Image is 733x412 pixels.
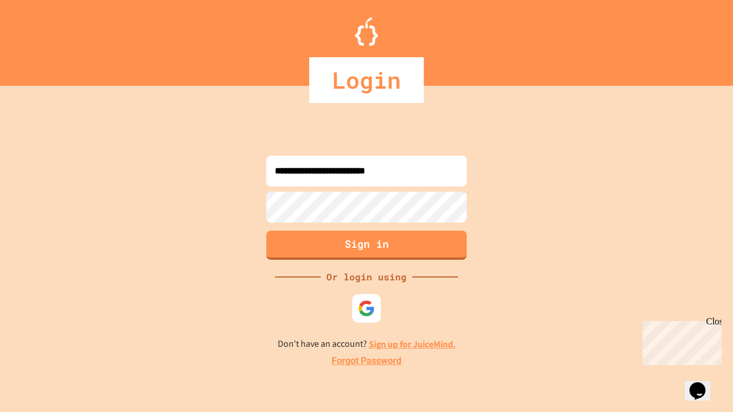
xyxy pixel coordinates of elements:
button: Sign in [266,231,467,260]
img: Logo.svg [355,17,378,46]
iframe: chat widget [685,366,722,401]
a: Sign up for JuiceMind. [369,338,456,350]
div: Chat with us now!Close [5,5,79,73]
img: google-icon.svg [358,300,375,317]
iframe: chat widget [638,316,722,365]
a: Forgot Password [332,354,401,368]
p: Don't have an account? [278,337,456,351]
div: Login [309,57,424,103]
div: Or login using [321,270,412,284]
